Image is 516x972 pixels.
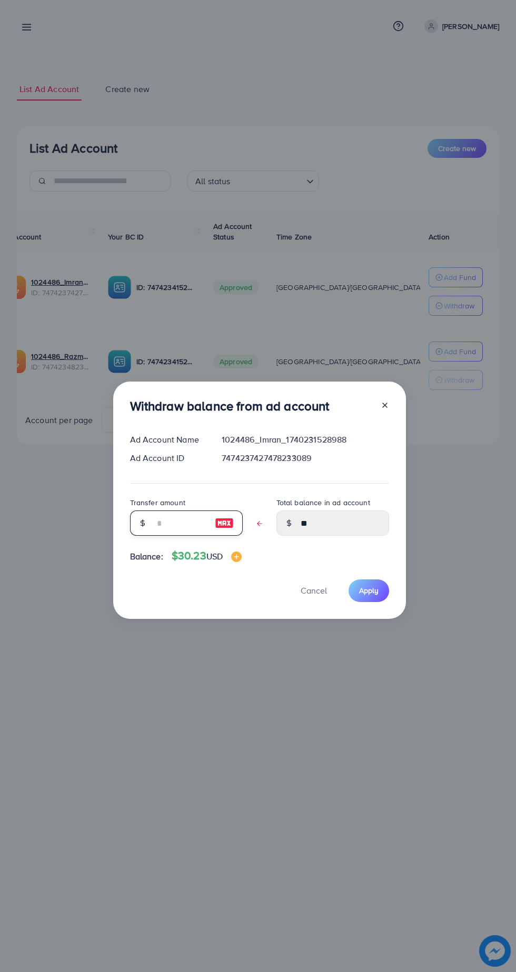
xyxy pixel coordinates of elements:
[349,579,389,602] button: Apply
[213,434,397,446] div: 1024486_Imran_1740231528988
[130,398,330,414] h3: Withdraw balance from ad account
[215,517,234,529] img: image
[130,550,163,563] span: Balance:
[172,549,242,563] h4: $30.23
[287,579,340,602] button: Cancel
[231,552,242,562] img: image
[122,452,214,464] div: Ad Account ID
[301,585,327,596] span: Cancel
[130,497,185,508] label: Transfer amount
[122,434,214,446] div: Ad Account Name
[359,585,379,596] span: Apply
[206,550,223,562] span: USD
[276,497,370,508] label: Total balance in ad account
[213,452,397,464] div: 7474237427478233089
